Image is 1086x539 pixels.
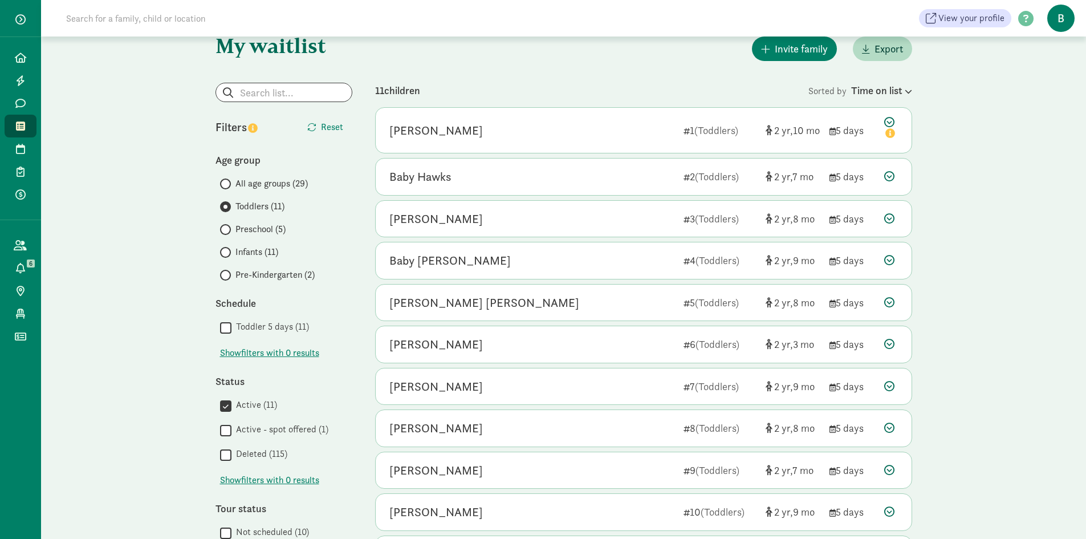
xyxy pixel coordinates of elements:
[27,260,35,268] span: 6
[235,222,286,236] span: Preschool (5)
[215,34,352,57] h1: My waitlist
[793,338,814,351] span: 3
[215,501,352,516] div: Tour status
[215,119,284,136] div: Filters
[684,420,756,436] div: 8
[694,124,738,137] span: (Toddlers)
[774,170,792,183] span: 2
[829,420,875,436] div: 5 days
[235,177,308,191] span: All age groups (29)
[766,295,820,310] div: [object Object]
[766,253,820,268] div: [object Object]
[1047,5,1075,32] span: B
[389,503,483,521] div: amelia moseanko
[774,254,793,267] span: 2
[695,380,739,393] span: (Toddlers)
[684,379,756,394] div: 7
[775,41,828,56] span: Invite family
[235,245,278,259] span: Infants (11)
[321,120,343,134] span: Reset
[220,346,319,360] span: Show filters with 0 results
[389,121,483,140] div: Adan Sanchez
[774,422,793,435] span: 2
[774,464,792,477] span: 2
[298,116,352,139] button: Reset
[793,505,815,518] span: 9
[793,254,815,267] span: 9
[231,525,309,539] label: Not scheduled (10)
[766,379,820,394] div: [object Object]
[829,169,875,184] div: 5 days
[684,123,756,138] div: 1
[375,83,808,98] div: 11 children
[851,83,912,98] div: Time on list
[684,211,756,226] div: 3
[829,379,875,394] div: 5 days
[215,295,352,311] div: Schedule
[695,338,739,351] span: (Toddlers)
[389,168,452,186] div: Baby Hawks
[766,123,820,138] div: [object Object]
[695,464,739,477] span: (Toddlers)
[774,296,793,309] span: 2
[59,7,379,30] input: Search for a family, child or location
[919,9,1011,27] a: View your profile
[793,296,815,309] span: 8
[1029,484,1086,539] iframe: Chat Widget
[215,374,352,389] div: Status
[774,212,793,225] span: 2
[389,335,483,354] div: Kollyns Campbell
[695,254,739,267] span: (Toddlers)
[684,463,756,478] div: 9
[766,420,820,436] div: [object Object]
[684,295,756,310] div: 5
[853,37,912,61] button: Export
[684,169,756,184] div: 2
[829,463,875,478] div: 5 days
[389,378,483,396] div: Luke Wakefield
[829,123,875,138] div: 5 days
[774,505,793,518] span: 2
[695,296,739,309] span: (Toddlers)
[793,212,815,225] span: 8
[684,504,756,520] div: 10
[684,253,756,268] div: 4
[231,423,328,436] label: Active - spot offered (1)
[389,461,483,480] div: Aiden McGuire
[216,83,352,102] input: Search list...
[752,37,837,61] button: Invite family
[774,338,793,351] span: 2
[829,253,875,268] div: 5 days
[766,504,820,520] div: [object Object]
[938,11,1004,25] span: View your profile
[875,41,903,56] span: Export
[829,504,875,520] div: 5 days
[793,380,815,393] span: 9
[829,337,875,352] div: 5 days
[774,124,793,137] span: 2
[792,170,814,183] span: 7
[695,212,739,225] span: (Toddlers)
[389,419,483,437] div: Jack Cooley
[793,422,815,435] span: 8
[766,169,820,184] div: [object Object]
[235,268,315,282] span: Pre-Kindergarten (2)
[774,380,793,393] span: 2
[793,124,820,137] span: 10
[829,211,875,226] div: 5 days
[231,320,309,334] label: Toddler 5 days (11)
[695,170,739,183] span: (Toddlers)
[220,473,319,487] button: Showfilters with 0 results
[766,211,820,226] div: [object Object]
[220,473,319,487] span: Show filters with 0 results
[792,464,814,477] span: 7
[684,337,756,352] div: 6
[766,337,820,352] div: [object Object]
[829,295,875,310] div: 5 days
[235,200,284,213] span: Toddlers (11)
[5,257,36,279] a: 6
[231,398,277,412] label: Active (11)
[695,422,739,435] span: (Toddlers)
[220,346,319,360] button: Showfilters with 0 results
